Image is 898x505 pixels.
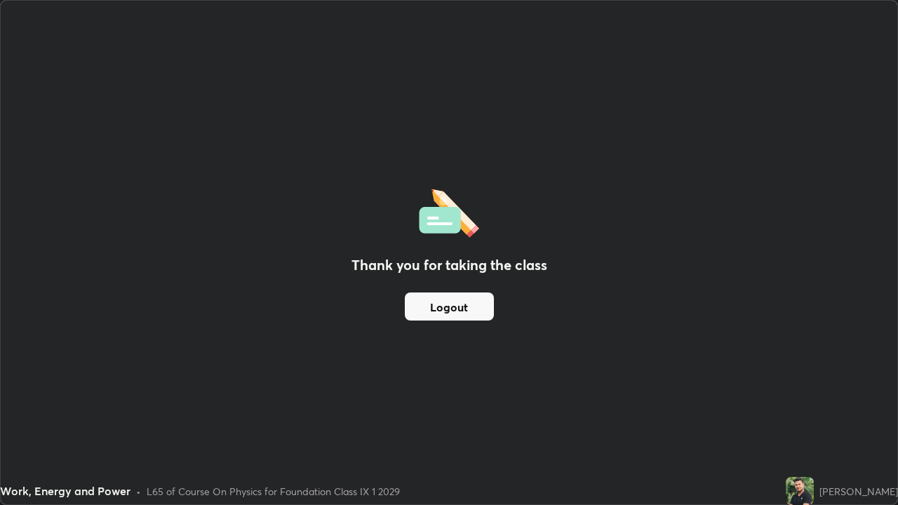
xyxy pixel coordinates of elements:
[351,255,547,276] h2: Thank you for taking the class
[136,484,141,499] div: •
[147,484,400,499] div: L65 of Course On Physics for Foundation Class IX 1 2029
[786,477,814,505] img: b03948a6ad5f4c749592510929e35689.jpg
[405,292,494,321] button: Logout
[419,184,479,238] img: offlineFeedback.1438e8b3.svg
[819,484,898,499] div: [PERSON_NAME]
